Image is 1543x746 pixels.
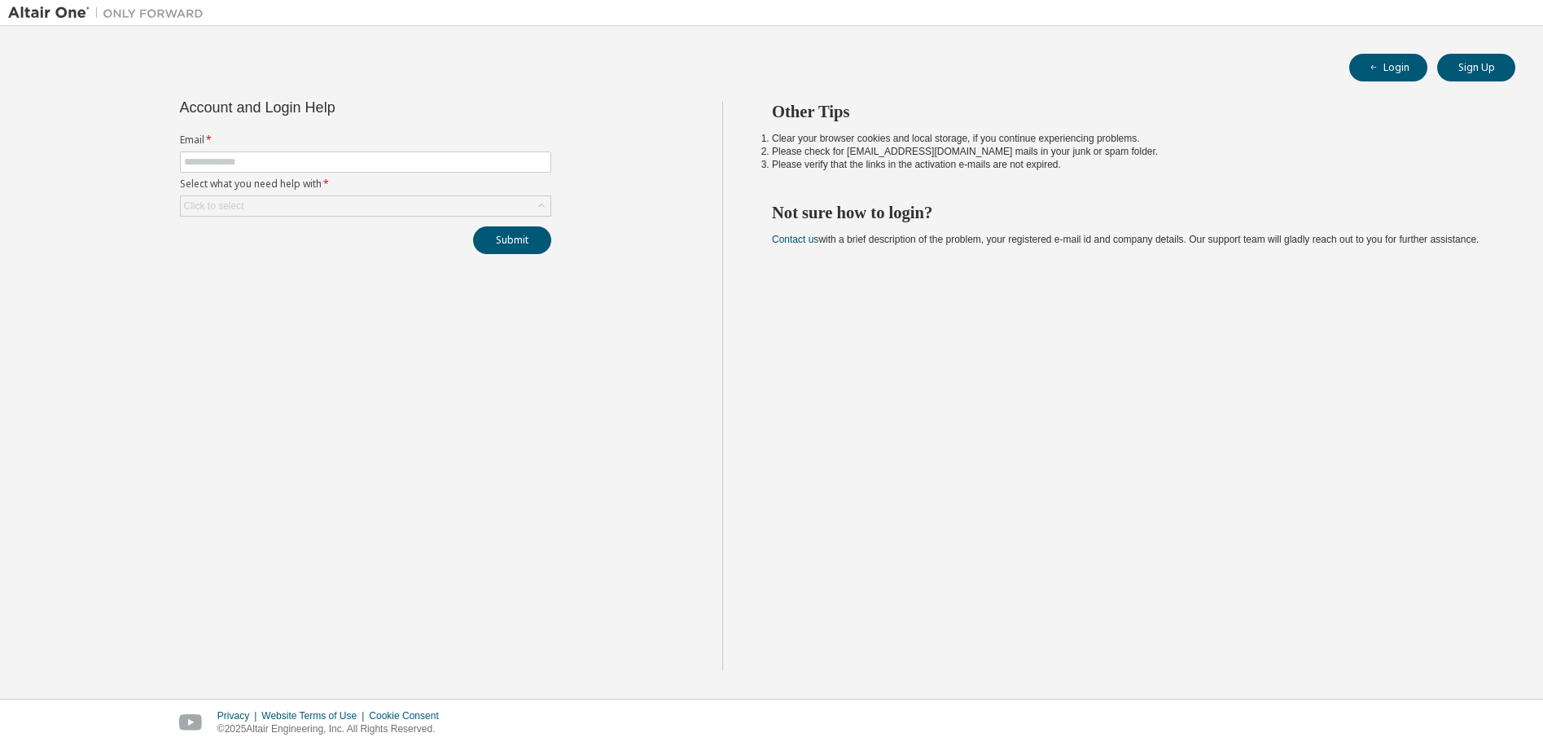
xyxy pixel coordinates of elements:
[180,178,551,191] label: Select what you need help with
[179,714,203,731] img: youtube.svg
[1437,54,1515,81] button: Sign Up
[217,722,449,736] p: © 2025 Altair Engineering, Inc. All Rights Reserved.
[772,132,1486,145] li: Clear your browser cookies and local storage, if you continue experiencing problems.
[772,202,1486,223] h2: Not sure how to login?
[772,234,818,245] a: Contact us
[1349,54,1427,81] button: Login
[181,196,550,216] div: Click to select
[180,101,477,114] div: Account and Login Help
[772,101,1486,122] h2: Other Tips
[369,709,448,722] div: Cookie Consent
[180,134,551,147] label: Email
[8,5,212,21] img: Altair One
[772,158,1486,171] li: Please verify that the links in the activation e-mails are not expired.
[473,226,551,254] button: Submit
[184,200,244,213] div: Click to select
[217,709,261,722] div: Privacy
[772,234,1479,245] span: with a brief description of the problem, your registered e-mail id and company details. Our suppo...
[772,145,1486,158] li: Please check for [EMAIL_ADDRESS][DOMAIN_NAME] mails in your junk or spam folder.
[261,709,369,722] div: Website Terms of Use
